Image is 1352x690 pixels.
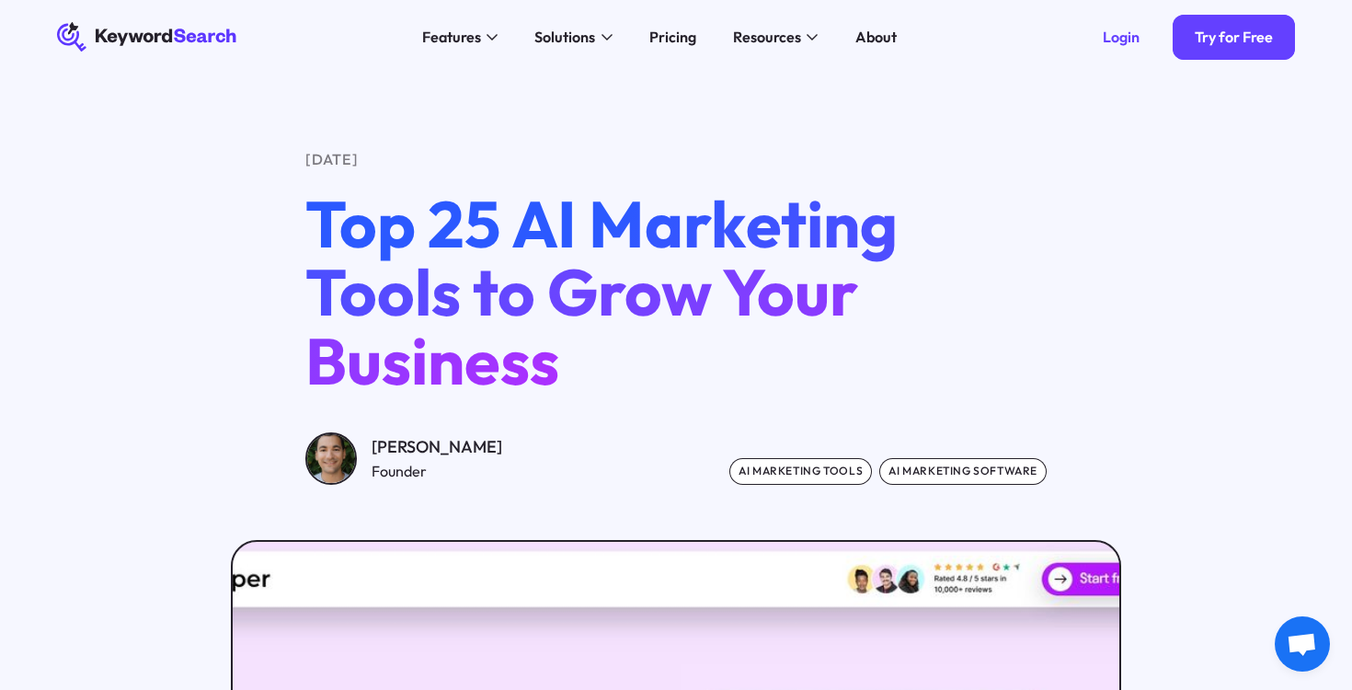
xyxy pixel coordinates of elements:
a: Try for Free [1173,15,1295,59]
div: Pricing [649,26,696,48]
div: Solutions [534,26,595,48]
div: ai marketing software [879,458,1047,484]
div: [DATE] [305,148,1047,170]
a: Pricing [638,22,707,52]
div: [PERSON_NAME] [372,434,502,460]
div: Resources [733,26,801,48]
div: Features [422,26,481,48]
a: Login [1080,15,1161,59]
div: Founder [372,460,502,482]
a: About [844,22,908,52]
span: Top 25 AI Marketing Tools to Grow Your Business [305,182,898,402]
div: About [855,26,897,48]
a: Open chat [1275,616,1330,672]
div: Try for Free [1195,28,1273,46]
div: ai marketing tools [729,458,872,484]
div: Login [1103,28,1140,46]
